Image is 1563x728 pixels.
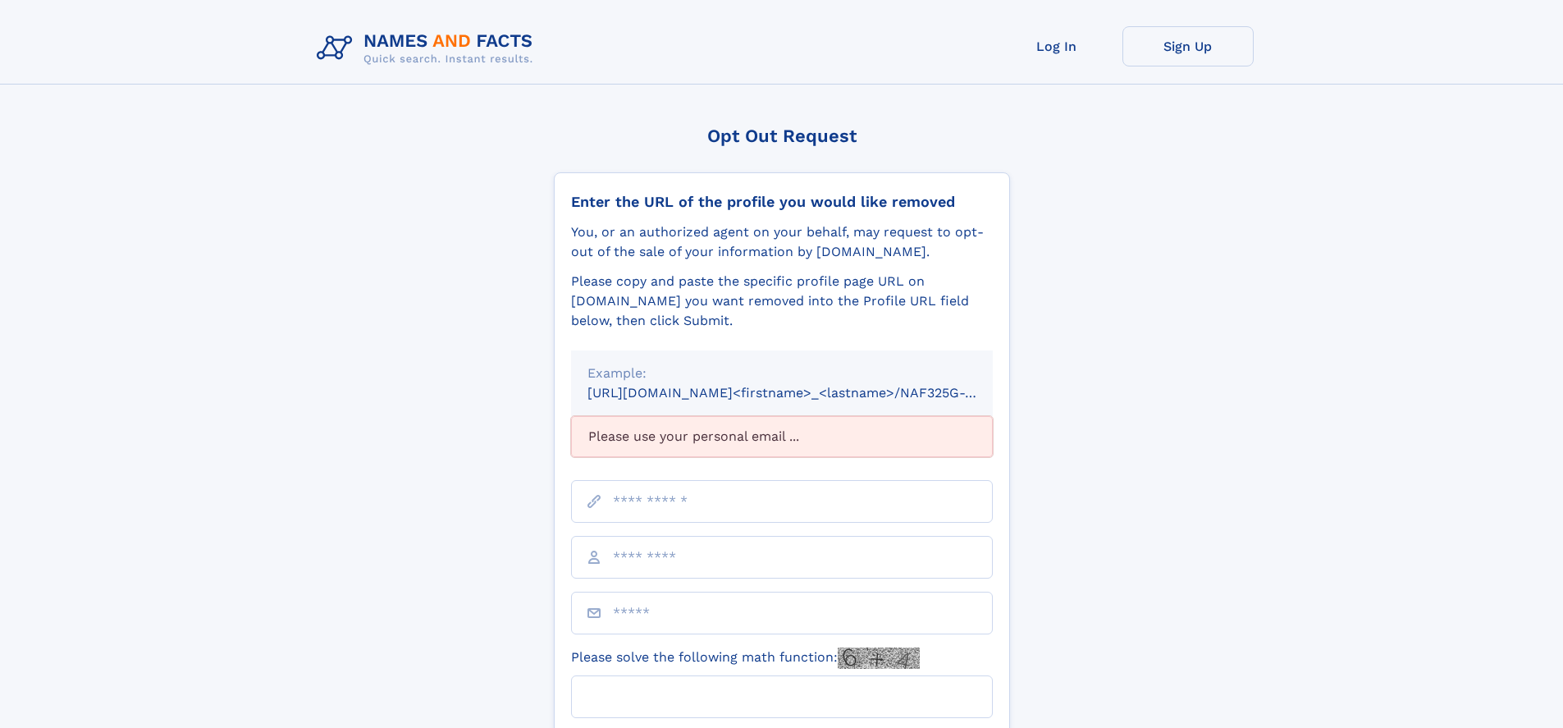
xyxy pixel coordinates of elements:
label: Please solve the following math function: [571,648,920,669]
a: Log In [991,26,1122,66]
div: Please use your personal email ... [571,416,993,457]
div: You, or an authorized agent on your behalf, may request to opt-out of the sale of your informatio... [571,222,993,262]
div: Please copy and paste the specific profile page URL on [DOMAIN_NAME] you want removed into the Pr... [571,272,993,331]
small: [URL][DOMAIN_NAME]<firstname>_<lastname>/NAF325G-xxxxxxxx [587,385,1024,401]
div: Example: [587,364,976,383]
a: Sign Up [1122,26,1254,66]
div: Opt Out Request [554,126,1010,146]
div: Enter the URL of the profile you would like removed [571,193,993,211]
img: Logo Names and Facts [310,26,546,71]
